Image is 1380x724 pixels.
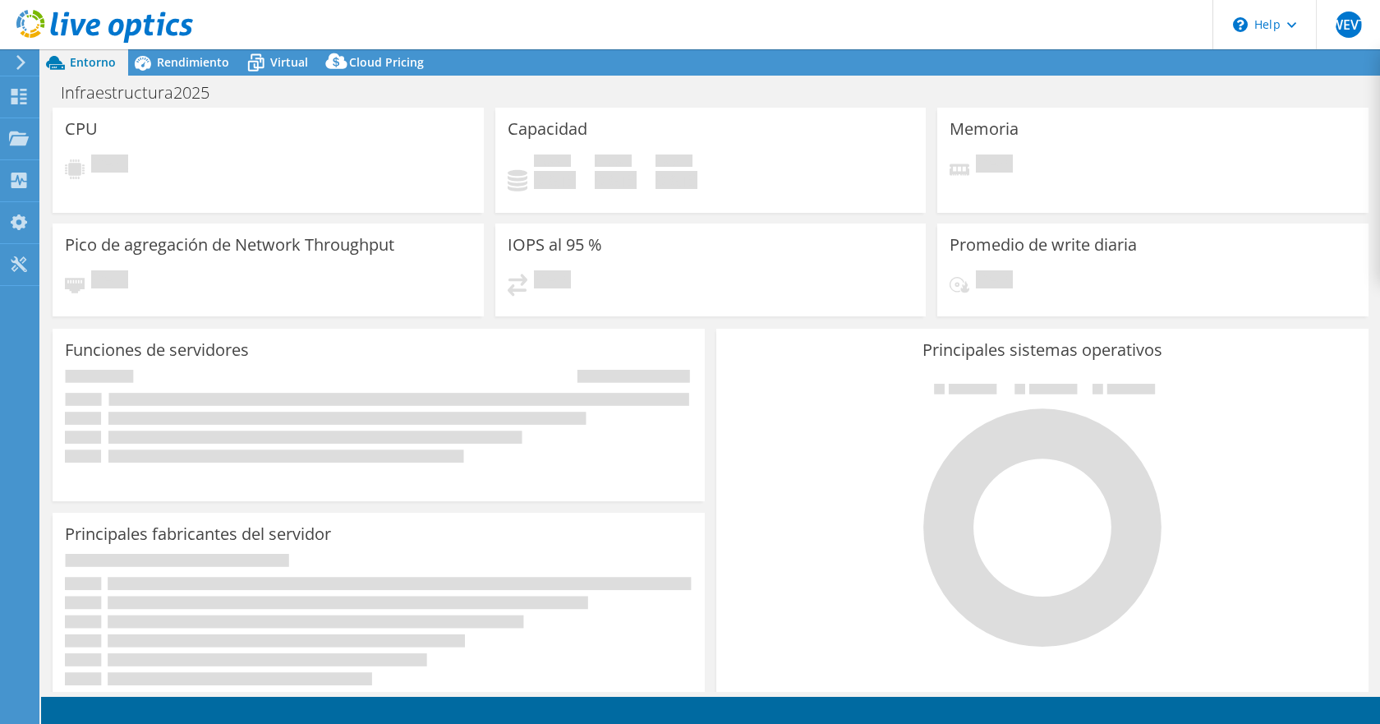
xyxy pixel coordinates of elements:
h3: Principales fabricantes del servidor [65,525,331,543]
span: Pendiente [976,154,1013,177]
h3: CPU [65,120,98,138]
span: Libre [595,154,632,171]
h3: Funciones de servidores [65,341,249,359]
h4: 0 GiB [534,171,576,189]
span: Entorno [70,54,116,70]
span: Used [534,154,571,171]
h3: Memoria [950,120,1019,138]
span: Pendiente [91,154,128,177]
h3: Capacidad [508,120,587,138]
span: Cloud Pricing [349,54,424,70]
span: Virtual [270,54,308,70]
h3: IOPS al 95 % [508,236,602,254]
svg: \n [1233,17,1248,32]
h3: Principales sistemas operativos [729,341,1356,359]
h3: Promedio de write diaria [950,236,1137,254]
span: Rendimiento [157,54,229,70]
span: Pendiente [976,270,1013,293]
span: Pendiente [91,270,128,293]
span: Total [655,154,692,171]
h4: 0 GiB [655,171,697,189]
span: WEVT [1336,12,1362,38]
h1: Infraestructura2025 [53,84,235,102]
h3: Pico de agregación de Network Throughput [65,236,394,254]
h4: 0 GiB [595,171,637,189]
span: Pendiente [534,270,571,293]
